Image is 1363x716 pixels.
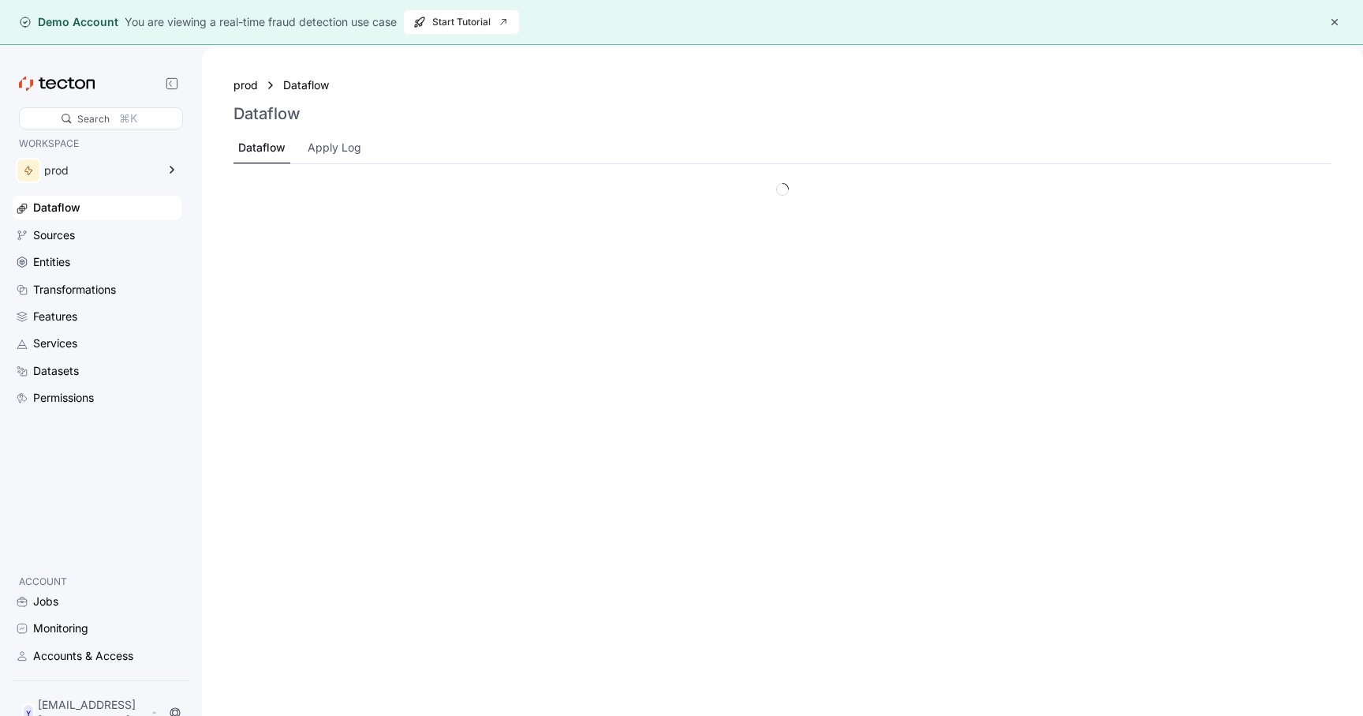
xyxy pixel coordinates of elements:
[308,139,361,156] div: Apply Log
[13,196,181,219] a: Dataflow
[33,308,77,325] div: Features
[19,574,175,590] p: ACCOUNT
[125,13,397,31] div: You are viewing a real-time fraud detection use case
[119,110,137,127] div: ⌘K
[413,10,510,34] span: Start Tutorial
[13,223,181,247] a: Sources
[33,620,88,637] div: Monitoring
[403,9,520,35] button: Start Tutorial
[13,250,181,274] a: Entities
[33,335,77,352] div: Services
[19,136,175,152] p: WORKSPACE
[13,386,181,410] a: Permissions
[13,617,181,640] a: Monitoring
[33,647,133,665] div: Accounts & Access
[233,104,301,123] h3: Dataflow
[13,359,181,383] a: Datasets
[33,593,58,610] div: Jobs
[13,644,181,668] a: Accounts & Access
[238,139,286,156] div: Dataflow
[13,278,181,302] a: Transformations
[33,281,116,298] div: Transformations
[19,107,183,129] div: Search⌘K
[13,332,181,355] a: Services
[33,199,80,216] div: Dataflow
[44,165,156,176] div: prod
[33,362,79,380] div: Datasets
[33,389,94,407] div: Permissions
[233,77,258,94] a: prod
[283,77,338,94] a: Dataflow
[33,227,75,244] div: Sources
[19,14,118,30] div: Demo Account
[13,590,181,613] a: Jobs
[33,253,70,271] div: Entities
[77,111,110,126] div: Search
[13,305,181,328] a: Features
